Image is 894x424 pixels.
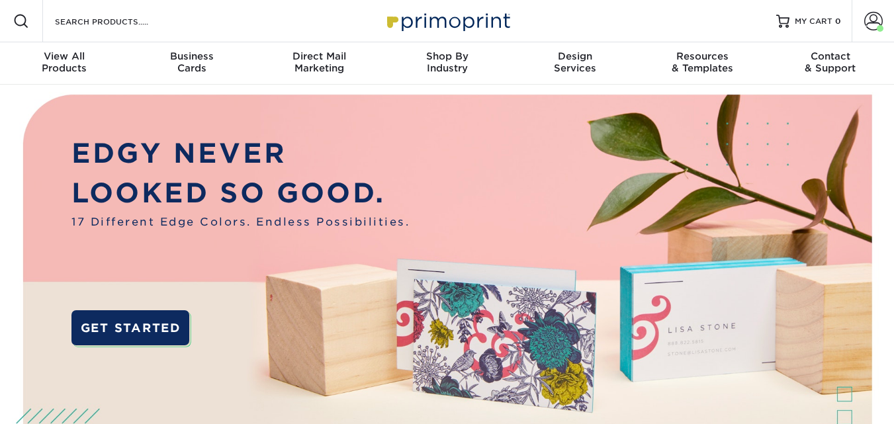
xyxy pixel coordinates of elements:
p: EDGY NEVER [71,134,410,174]
span: 0 [835,17,841,26]
span: Business [128,50,255,62]
span: MY CART [795,16,832,27]
a: GET STARTED [71,310,189,345]
span: Design [511,50,639,62]
div: & Support [766,50,894,74]
p: LOOKED SO GOOD. [71,173,410,214]
div: & Templates [639,50,766,74]
a: BusinessCards [128,42,255,85]
input: SEARCH PRODUCTS..... [54,13,183,29]
span: 17 Different Edge Colors. Endless Possibilities. [71,214,410,230]
span: Direct Mail [255,50,383,62]
a: Shop ByIndustry [383,42,511,85]
div: Industry [383,50,511,74]
span: Resources [639,50,766,62]
a: DesignServices [511,42,639,85]
span: Shop By [383,50,511,62]
div: Marketing [255,50,383,74]
a: Resources& Templates [639,42,766,85]
div: Cards [128,50,255,74]
a: Contact& Support [766,42,894,85]
div: Services [511,50,639,74]
span: Contact [766,50,894,62]
a: Direct MailMarketing [255,42,383,85]
img: Primoprint [381,7,514,35]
